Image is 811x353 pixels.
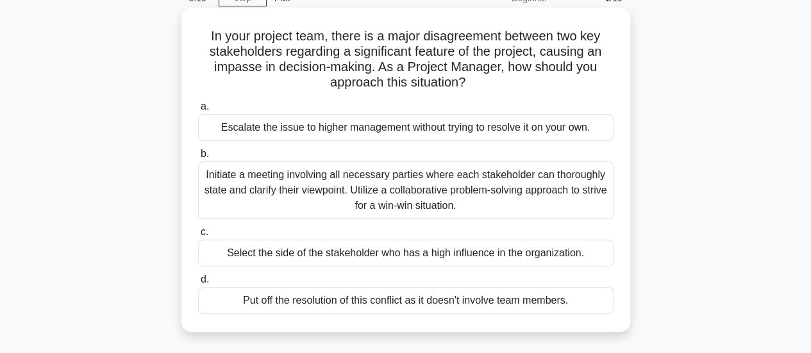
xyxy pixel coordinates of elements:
span: b. [201,148,209,159]
span: a. [201,101,209,111]
span: d. [201,274,209,284]
div: Put off the resolution of this conflict as it doesn't involve team members. [198,287,614,314]
h5: In your project team, there is a major disagreement between two key stakeholders regarding a sign... [197,28,615,91]
div: Initiate a meeting involving all necessary parties where each stakeholder can thoroughly state an... [198,161,614,219]
span: c. [201,226,208,237]
div: Select the side of the stakeholder who has a high influence in the organization. [198,240,614,267]
div: Escalate the issue to higher management without trying to resolve it on your own. [198,114,614,141]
